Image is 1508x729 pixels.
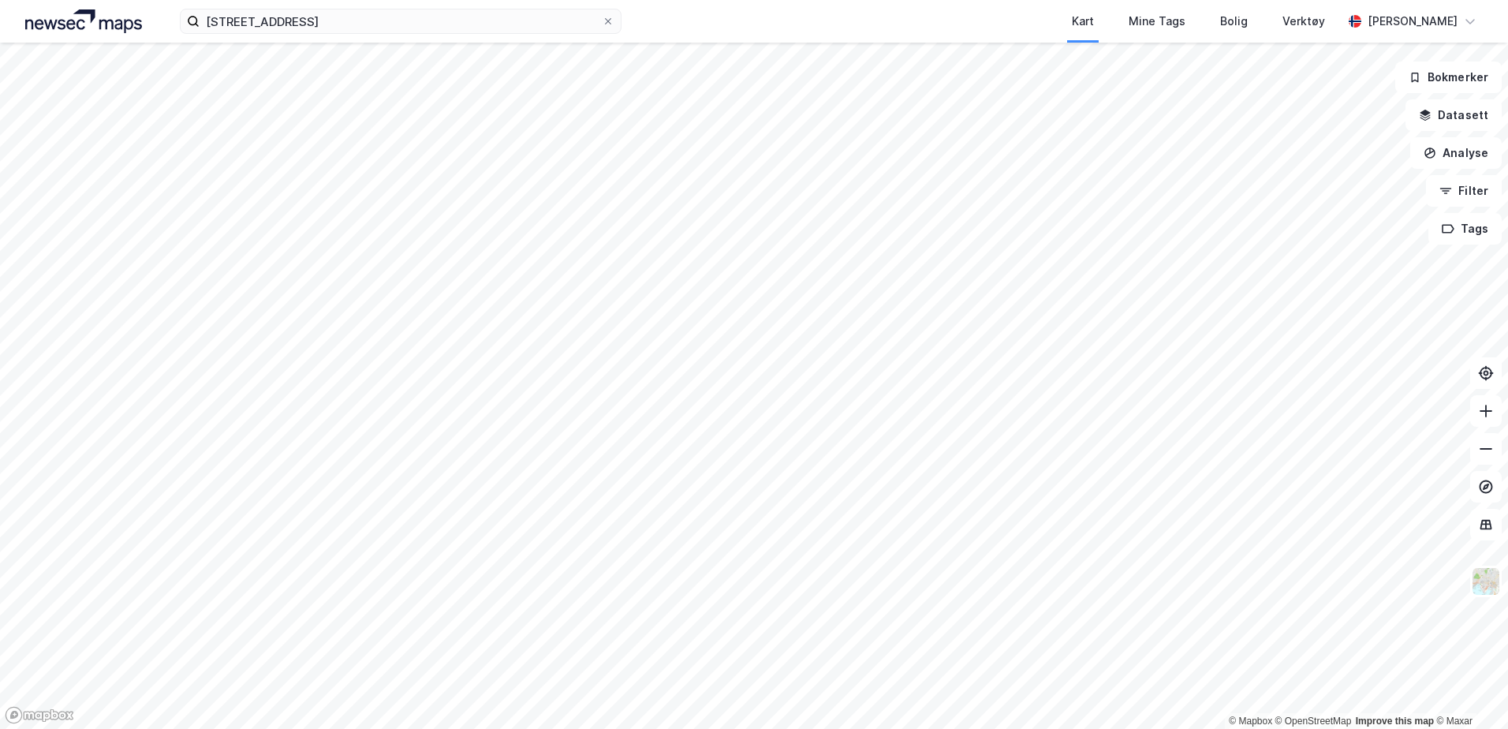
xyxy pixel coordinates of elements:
a: OpenStreetMap [1275,716,1352,727]
a: Mapbox homepage [5,706,74,724]
a: Improve this map [1356,716,1434,727]
div: Kontrollprogram for chat [1429,653,1508,729]
button: Filter [1426,175,1502,207]
div: Verktøy [1282,12,1325,31]
div: Bolig [1220,12,1248,31]
div: [PERSON_NAME] [1368,12,1458,31]
input: Søk på adresse, matrikkel, gårdeiere, leietakere eller personer [200,9,602,33]
iframe: Chat Widget [1429,653,1508,729]
div: Kart [1072,12,1094,31]
img: Z [1471,566,1501,596]
button: Analyse [1410,137,1502,169]
a: Mapbox [1229,716,1272,727]
button: Datasett [1405,99,1502,131]
div: Mine Tags [1129,12,1185,31]
img: logo.a4113a55bc3d86da70a041830d287a7e.svg [25,9,142,33]
button: Bokmerker [1395,62,1502,93]
button: Tags [1428,213,1502,245]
